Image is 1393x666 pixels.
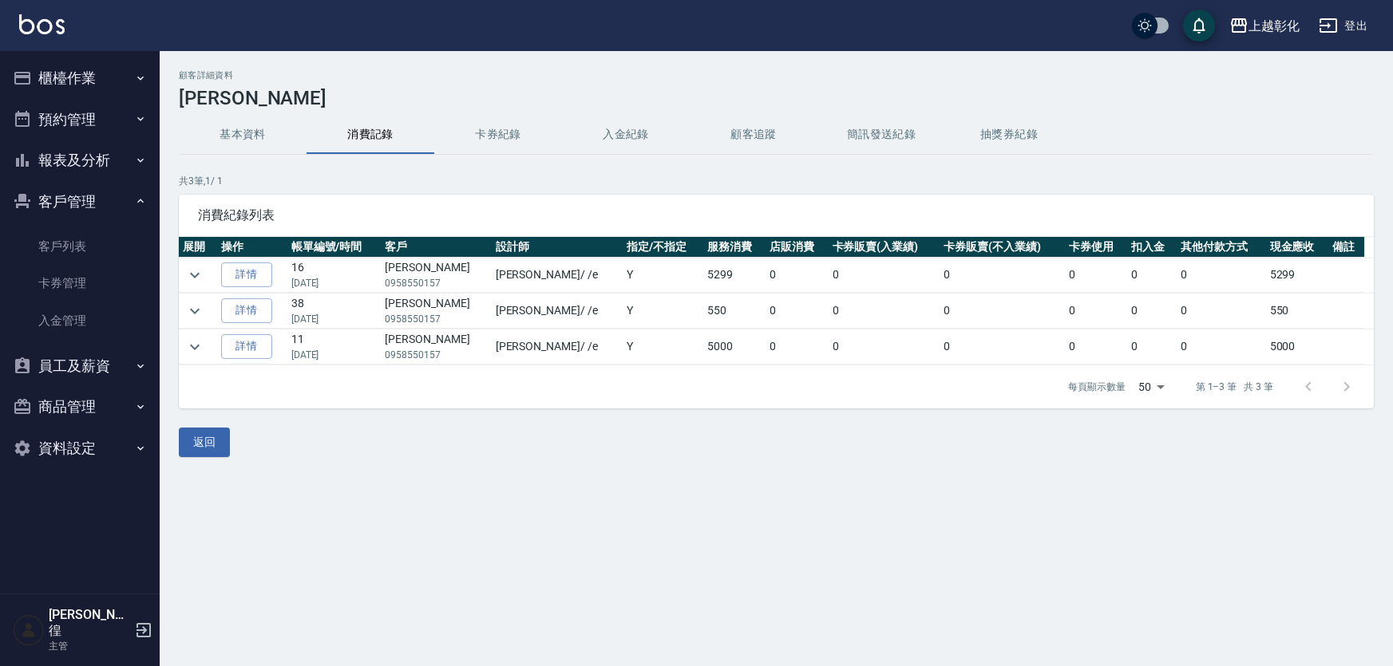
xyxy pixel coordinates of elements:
[179,87,1374,109] h3: [PERSON_NAME]
[287,258,381,293] td: 16
[829,329,940,365] td: 0
[940,237,1065,258] th: 卡券販賣(不入業績)
[1183,10,1215,41] button: save
[1177,258,1266,293] td: 0
[6,302,153,339] a: 入金管理
[291,348,377,362] p: [DATE]
[623,237,703,258] th: 指定/不指定
[817,116,945,154] button: 簡訊發送紀錄
[49,607,130,639] h5: [PERSON_NAME]徨
[1065,258,1127,293] td: 0
[1328,237,1364,258] th: 備註
[945,116,1073,154] button: 抽獎券紀錄
[1065,329,1127,365] td: 0
[492,237,623,258] th: 設計師
[1266,258,1328,293] td: 5299
[221,298,272,323] a: 詳情
[623,329,703,365] td: Y
[6,99,153,140] button: 預約管理
[1223,10,1306,42] button: 上越彰化
[690,116,817,154] button: 顧客追蹤
[1127,258,1177,293] td: 0
[179,174,1374,188] p: 共 3 筆, 1 / 1
[1127,329,1177,365] td: 0
[6,181,153,223] button: 客戶管理
[492,294,623,329] td: [PERSON_NAME] / /e
[829,237,940,258] th: 卡券販賣(入業績)
[217,237,287,258] th: 操作
[179,116,307,154] button: 基本資料
[13,614,45,646] img: Person
[766,329,828,365] td: 0
[287,329,381,365] td: 11
[829,258,940,293] td: 0
[6,345,153,387] button: 員工及薪資
[434,116,562,154] button: 卡券紀錄
[198,207,1355,223] span: 消費紀錄列表
[179,237,217,258] th: 展開
[1266,329,1328,365] td: 5000
[703,237,766,258] th: 服務消費
[1132,365,1170,408] div: 50
[1065,294,1127,329] td: 0
[179,428,230,457] button: 返回
[1127,294,1177,329] td: 0
[766,294,828,329] td: 0
[19,14,65,34] img: Logo
[940,258,1065,293] td: 0
[287,294,381,329] td: 38
[221,334,272,359] a: 詳情
[492,258,623,293] td: [PERSON_NAME] / /e
[940,329,1065,365] td: 0
[562,116,690,154] button: 入金紀錄
[766,237,828,258] th: 店販消費
[381,294,492,329] td: [PERSON_NAME]
[385,276,488,290] p: 0958550157
[183,263,207,287] button: expand row
[1177,294,1266,329] td: 0
[1249,16,1300,36] div: 上越彰化
[6,57,153,99] button: 櫃檯作業
[381,329,492,365] td: [PERSON_NAME]
[940,294,1065,329] td: 0
[381,237,492,258] th: 客戶
[1312,11,1374,41] button: 登出
[179,70,1374,81] h2: 顧客詳細資料
[1266,237,1328,258] th: 現金應收
[6,265,153,301] a: 卡券管理
[291,276,377,290] p: [DATE]
[183,335,207,359] button: expand row
[385,312,488,326] p: 0958550157
[623,294,703,329] td: Y
[1196,380,1273,394] p: 第 1–3 筆 共 3 筆
[623,258,703,293] td: Y
[1127,237,1177,258] th: 扣入金
[287,237,381,258] th: 帳單編號/時間
[49,639,130,653] p: 主管
[1065,237,1127,258] th: 卡券使用
[307,116,434,154] button: 消費記錄
[6,228,153,265] a: 客戶列表
[766,258,828,293] td: 0
[183,299,207,323] button: expand row
[6,140,153,181] button: 報表及分析
[703,329,766,365] td: 5000
[1068,380,1126,394] p: 每頁顯示數量
[1177,237,1266,258] th: 其他付款方式
[221,262,272,287] a: 詳情
[1177,329,1266,365] td: 0
[703,258,766,293] td: 5299
[829,294,940,329] td: 0
[6,428,153,469] button: 資料設定
[1266,294,1328,329] td: 550
[6,386,153,428] button: 商品管理
[492,329,623,365] td: [PERSON_NAME] / /e
[703,294,766,329] td: 550
[385,348,488,362] p: 0958550157
[381,258,492,293] td: [PERSON_NAME]
[291,312,377,326] p: [DATE]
